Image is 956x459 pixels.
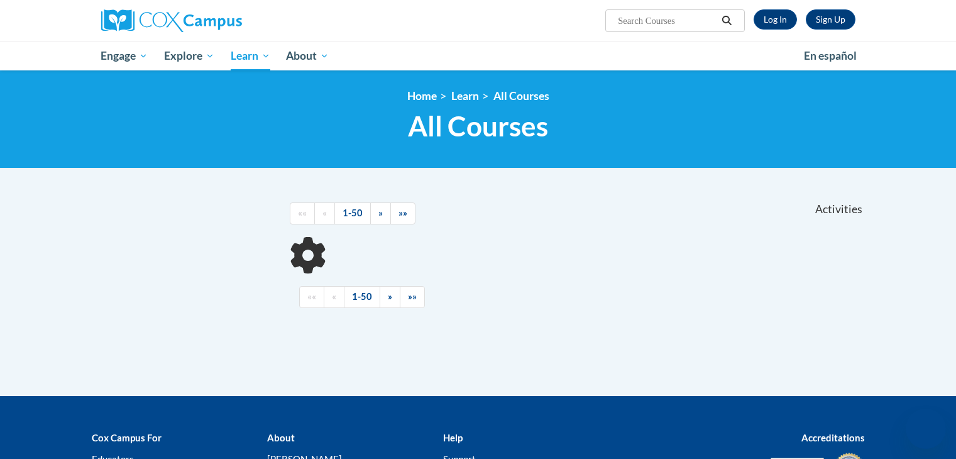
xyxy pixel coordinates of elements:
a: En español [796,43,865,69]
a: Begining [299,286,324,308]
a: 1-50 [344,286,380,308]
a: Learn [223,41,278,70]
a: Register [806,9,855,30]
span: About [286,48,329,64]
input: Search Courses [617,13,717,28]
span: Activities [815,202,862,216]
a: About [278,41,337,70]
a: Home [407,89,437,102]
a: Begining [290,202,315,224]
a: End [390,202,415,224]
span: «« [298,207,307,218]
span: « [322,207,327,218]
a: All Courses [493,89,549,102]
button: Search [717,13,736,28]
b: Help [443,432,463,443]
span: Engage [101,48,148,64]
span: « [332,291,336,302]
a: Explore [156,41,223,70]
span: »» [408,291,417,302]
span: Explore [164,48,214,64]
b: Accreditations [801,432,865,443]
a: Next [370,202,391,224]
span: «« [307,291,316,302]
a: 1-50 [334,202,371,224]
a: Engage [93,41,157,70]
img: Cox Campus [101,9,242,32]
a: Learn [451,89,479,102]
b: Cox Campus For [92,432,162,443]
span: En español [804,49,857,62]
a: Log In [754,9,797,30]
b: About [267,432,295,443]
span: All Courses [408,109,548,143]
span: Learn [231,48,270,64]
iframe: Button to launch messaging window [906,409,946,449]
span: » [378,207,383,218]
span: » [388,291,392,302]
a: Previous [324,286,344,308]
a: Next [380,286,400,308]
a: End [400,286,425,308]
div: Main menu [82,41,874,70]
a: Cox Campus [101,9,340,32]
a: Previous [314,202,335,224]
span: »» [398,207,407,218]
